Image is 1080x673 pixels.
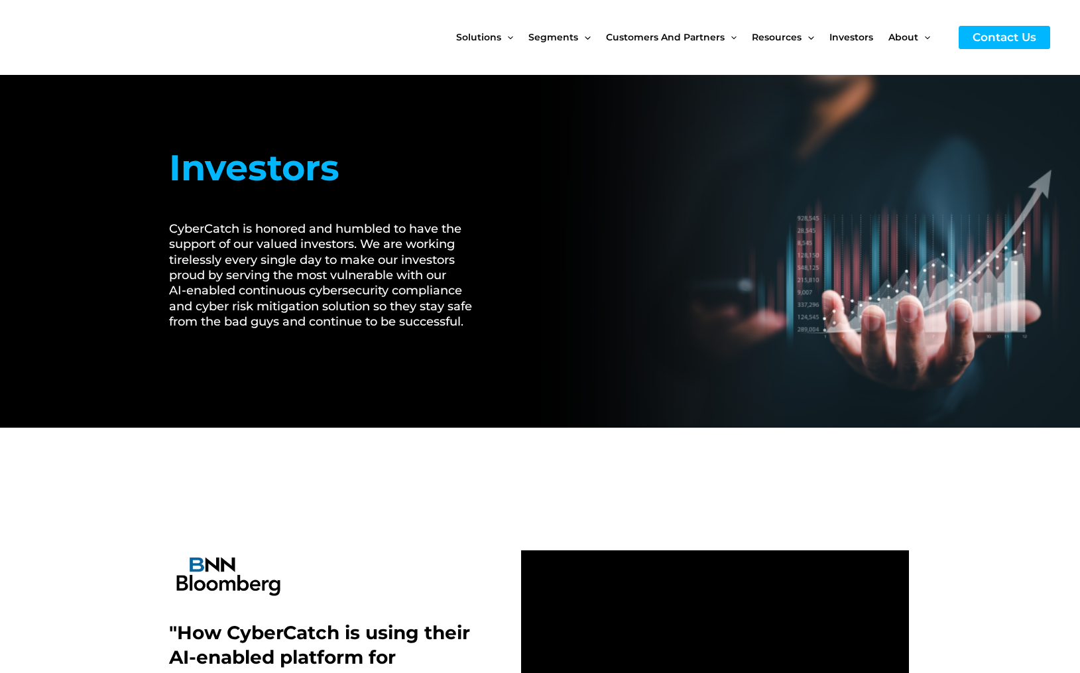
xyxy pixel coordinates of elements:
[802,9,813,65] span: Menu Toggle
[578,9,590,65] span: Menu Toggle
[959,26,1050,49] a: Contact Us
[829,9,888,65] a: Investors
[918,9,930,65] span: Menu Toggle
[501,9,513,65] span: Menu Toggle
[23,10,182,65] img: CyberCatch
[169,221,488,330] h2: CyberCatch is honored and humbled to have the support of our valued investors. We are working tir...
[888,9,918,65] span: About
[829,9,873,65] span: Investors
[169,141,488,195] h1: Investors
[606,9,725,65] span: Customers and Partners
[725,9,737,65] span: Menu Toggle
[752,9,802,65] span: Resources
[456,9,945,65] nav: Site Navigation: New Main Menu
[456,9,501,65] span: Solutions
[528,9,578,65] span: Segments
